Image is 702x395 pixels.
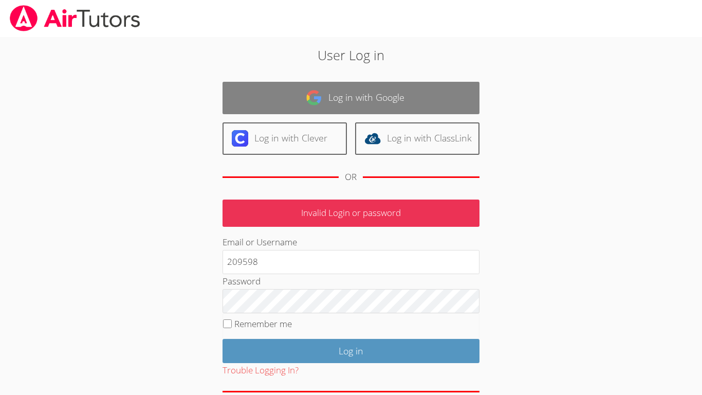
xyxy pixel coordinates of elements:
[161,45,541,65] h2: User Log in
[223,82,479,114] a: Log in with Google
[223,339,479,363] input: Log in
[234,318,292,330] label: Remember me
[223,236,297,248] label: Email or Username
[223,200,479,227] p: Invalid Login or password
[232,130,248,147] img: clever-logo-6eab21bc6e7a338710f1a6ff85c0baf02591cd810cc4098c63d3a4b26e2feb20.svg
[345,170,357,185] div: OR
[223,275,261,287] label: Password
[223,122,347,155] a: Log in with Clever
[9,5,141,31] img: airtutors_banner-c4298cdbf04f3fff15de1276eac7730deb9818008684d7c2e4769d2f7ddbe033.png
[355,122,479,155] a: Log in with ClassLink
[306,89,322,106] img: google-logo-50288ca7cdecda66e5e0955fdab243c47b7ad437acaf1139b6f446037453330a.svg
[364,130,381,147] img: classlink-logo-d6bb404cc1216ec64c9a2012d9dc4662098be43eaf13dc465df04b49fa7ab582.svg
[223,363,299,378] button: Trouble Logging In?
